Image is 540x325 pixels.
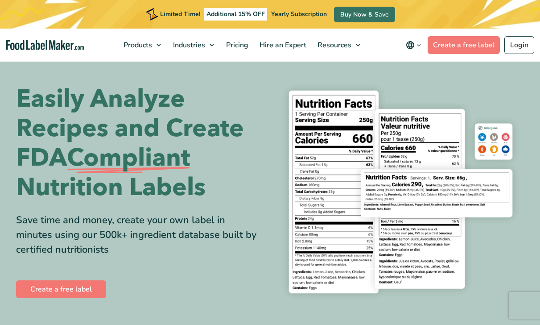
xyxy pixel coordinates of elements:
a: Hire an Expert [254,29,310,62]
div: Save time and money, create your own label in minutes using our 500k+ ingredient database built b... [16,213,264,257]
h1: Easily Analyze Recipes and Create FDA Nutrition Labels [16,84,264,202]
span: Industries [170,40,206,50]
a: Pricing [221,29,252,62]
span: Resources [315,40,352,50]
a: Products [118,29,165,62]
span: Yearly Subscription [271,10,327,18]
a: Resources [312,29,365,62]
a: Industries [168,29,218,62]
span: Limited Time! [160,10,200,18]
span: Pricing [223,40,249,50]
a: Create a free label [16,280,106,298]
a: Create a free label [428,36,500,54]
span: Hire an Expert [257,40,307,50]
a: Buy Now & Save [334,7,395,22]
span: Compliant [67,143,190,173]
span: Additional 15% OFF [204,8,267,21]
a: Login [504,36,534,54]
span: Products [121,40,153,50]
